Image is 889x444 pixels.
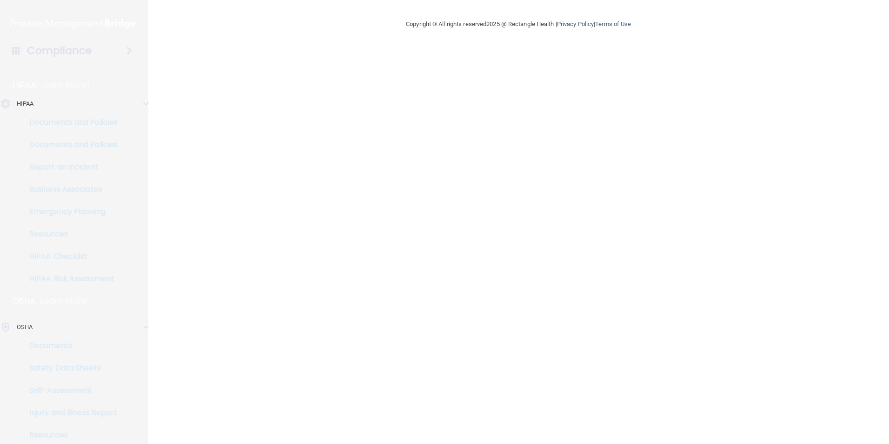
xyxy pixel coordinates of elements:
[17,98,34,109] p: HIPAA
[595,20,631,27] a: Terms of Use
[40,296,90,307] p: Learn More!
[6,140,133,149] p: Documents and Policies
[557,20,594,27] a: Privacy Policy
[6,431,133,440] p: Resources
[6,162,133,172] p: Report an Incident
[6,185,133,194] p: Business Associates
[6,207,133,216] p: Emergency Planning
[6,386,133,395] p: Self-Assessment
[41,80,90,91] p: Learn More!
[349,9,688,39] div: Copyright © All rights reserved 2025 @ Rectangle Health | |
[6,118,133,127] p: Documents and Policies
[6,341,133,350] p: Documents
[6,252,133,261] p: HIPAA Checklist
[11,14,137,33] img: PMB logo
[13,296,36,307] p: OSHA
[17,322,33,333] p: OSHA
[6,274,133,283] p: HIPAA Risk Assessment
[6,363,133,373] p: Safety Data Sheets
[27,44,92,57] h4: Compliance
[13,80,36,91] p: HIPAA
[6,408,133,417] p: Injury and Illness Report
[6,229,133,239] p: Resources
